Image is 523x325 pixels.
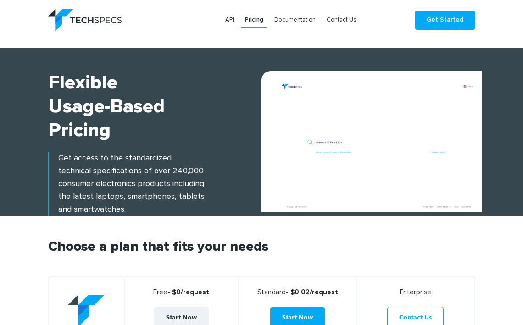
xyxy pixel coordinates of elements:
a: Contact Us [323,12,360,28]
img: banner.png [271,80,482,212]
p: Get access to the standardized technical specifications of over 240,000 consumer electronics prod... [48,152,261,216]
a: API [222,12,238,28]
strong: - $0.02/request [243,287,352,297]
a: Documentation [271,12,319,28]
strong: - $0/request [128,287,234,297]
img: logo [48,9,122,31]
span: Free [153,289,167,296]
a: Get Started [415,11,475,30]
a: Pricing [241,12,267,28]
span: Enterprise [400,289,431,296]
h1: Flexible Usage-based Pricing [48,71,261,143]
h2: Choose a plan that fits your needs [48,238,475,276]
span: Standard [257,289,286,296]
